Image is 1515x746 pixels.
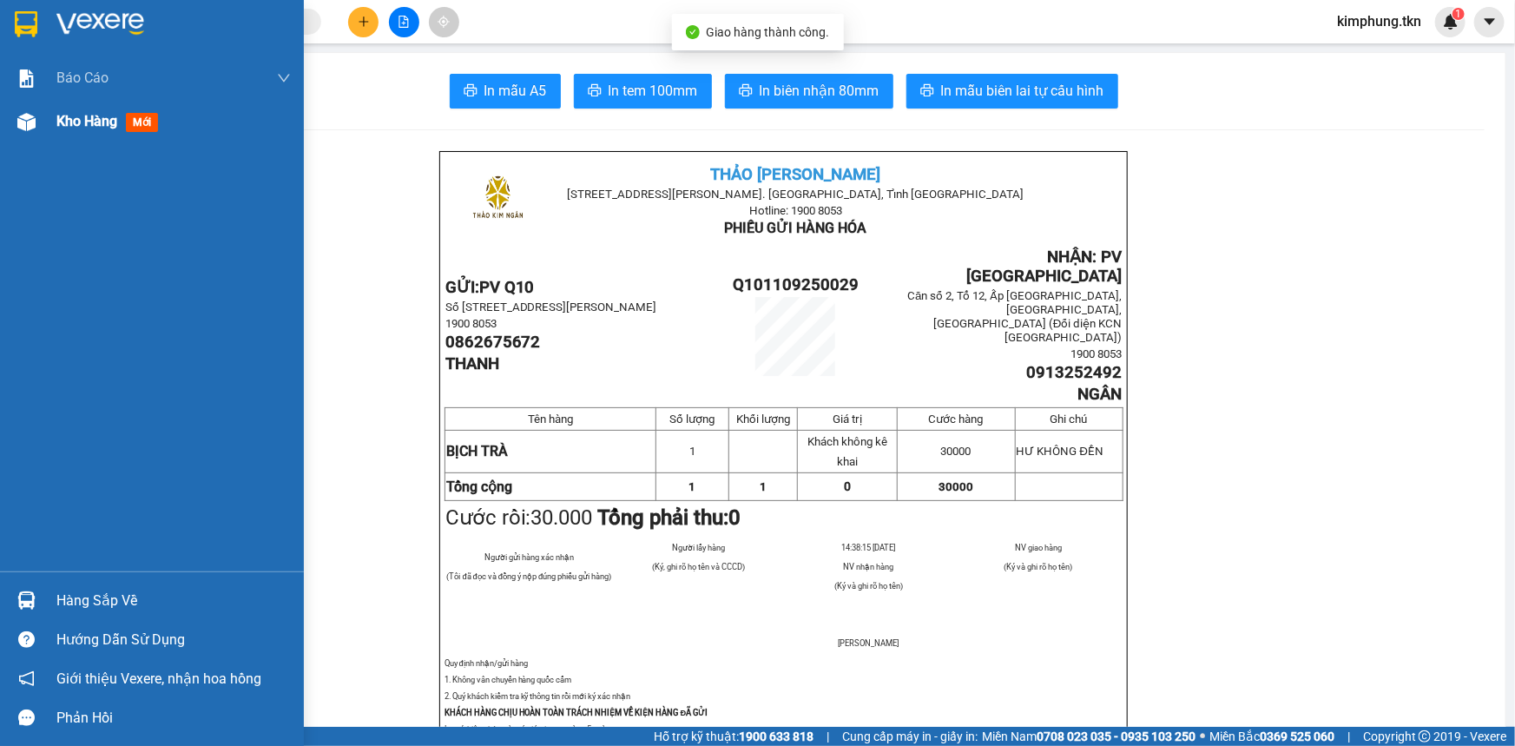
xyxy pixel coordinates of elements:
span: THẢO [PERSON_NAME] [711,165,881,184]
span: 1 [689,445,695,458]
span: Miền Nam [982,727,1196,746]
span: file-add [398,16,410,28]
span: (Ký, ghi rõ họ tên và CCCD) [652,562,745,571]
span: 1 [688,480,695,493]
span: 1. Không vân chuyển hàng quốc cấm [445,675,572,684]
button: printerIn biên nhận 80mm [725,74,893,109]
sup: 1 [1452,8,1465,20]
span: caret-down [1482,14,1498,30]
span: 1900 8053 [1071,347,1123,360]
span: NV giao hàng [1015,543,1062,552]
span: aim [438,16,450,28]
span: printer [588,83,602,100]
span: THANH [445,354,499,373]
button: aim [429,7,459,37]
span: 30.000 [531,505,593,530]
span: printer [920,83,934,100]
span: Giới thiệu Vexere, nhận hoa hồng [56,668,261,690]
strong: KHÁCH HÀNG CHỊU HOÀN TOÀN TRÁCH NHIỆM VỀ KIỆN HÀNG ĐÃ GỬI [445,708,708,717]
span: 30000 [939,480,973,493]
span: Cung cấp máy in - giấy in: [842,727,978,746]
span: 1 [760,480,767,493]
span: Giao hàng thành công. [707,25,830,39]
span: [PERSON_NAME] [838,638,899,648]
span: NV nhận hàng [843,562,893,571]
span: notification [18,670,35,687]
span: NHẬN: PV [GEOGRAPHIC_DATA] [967,248,1123,286]
span: Cước hàng [929,413,984,426]
span: check-circle [686,25,700,39]
strong: Tổng cộng [446,479,512,495]
button: file-add [389,7,419,37]
span: (Ký và ghi rõ họ tên) [834,581,903,591]
span: Báo cáo [56,67,109,89]
span: 14:38:15 [DATE] [841,543,895,552]
span: Người lấy hàng [672,543,725,552]
span: plus [358,16,370,28]
span: Kho hàng [56,113,117,129]
div: Hàng sắp về [56,588,291,614]
img: solution-icon [17,69,36,88]
span: printer [464,83,478,100]
span: Số [STREET_ADDRESS][PERSON_NAME] [445,300,657,314]
span: copyright [1419,730,1431,743]
span: 0 [844,479,851,493]
span: In tem 100mm [609,80,698,102]
img: logo-vxr [15,11,37,37]
strong: 1900 633 818 [739,729,813,743]
span: PV Q10 [479,278,535,297]
div: Hướng dẫn sử dụng [56,627,291,653]
span: 2. Quý khách kiểm tra kỹ thông tin rồi mới ký xác nhận [445,691,631,701]
span: Quy định nhận/gửi hàng [445,658,528,668]
span: Hỗ trợ kỹ thuật: [654,727,813,746]
button: plus [348,7,379,37]
span: Hotline: 1900 8053 [749,204,842,217]
span: | [1347,727,1350,746]
span: Căn số 2, Tổ 12, Ấp [GEOGRAPHIC_DATA], [GEOGRAPHIC_DATA], [GEOGRAPHIC_DATA] (Đối diện KCN [GEOG... [907,289,1122,344]
div: Phản hồi [56,705,291,731]
button: printerIn mẫu A5 [450,74,561,109]
span: 1900 8053 [445,317,497,330]
span: message [18,710,35,726]
img: warehouse-icon [17,591,36,610]
button: caret-down [1474,7,1505,37]
span: kimphung.tkn [1323,10,1435,32]
span: NGÂN [1078,385,1123,404]
span: 0 [729,505,741,530]
span: [STREET_ADDRESS][PERSON_NAME]. [GEOGRAPHIC_DATA], Tỉnh [GEOGRAPHIC_DATA] [568,188,1024,201]
span: 0913252492 [1027,363,1123,382]
span: Tên hàng [528,413,573,426]
span: Khách không kê khai [807,435,887,468]
span: (Tôi đã đọc và đồng ý nộp đúng phiếu gửi hàng) [447,571,612,581]
strong: 0708 023 035 - 0935 103 250 [1037,729,1196,743]
strong: Tổng phải thu: [598,505,741,530]
strong: GỬI: [445,278,535,297]
span: In biên nhận 80mm [760,80,879,102]
span: Khối lượng [736,413,790,426]
button: printerIn tem 100mm [574,74,712,109]
span: HƯ KHÔNG ĐỀN [1017,445,1104,458]
span: printer [739,83,753,100]
span: Cước rồi: [445,505,741,530]
span: Lưu ý: biên nhận này có giá trị trong vòng 5 ngày [445,724,610,734]
span: (Ký và ghi rõ họ tên) [1004,562,1072,571]
span: PHIẾU GỬI HÀNG HÓA [725,220,867,236]
span: down [277,71,291,85]
span: question-circle [18,631,35,648]
span: | [827,727,829,746]
span: mới [126,113,158,132]
span: Người gửi hàng xác nhận [484,552,574,562]
span: Ghi chú [1051,413,1088,426]
span: Giá trị [833,413,862,426]
span: ⚪️ [1200,733,1205,740]
span: 0862675672 [445,333,541,352]
span: Số lượng [669,413,715,426]
strong: 0369 525 060 [1260,729,1334,743]
span: In mẫu A5 [484,80,547,102]
span: BỊCH TRÀ [446,443,508,459]
img: logo [455,157,541,243]
span: Miền Bắc [1209,727,1334,746]
span: Q101109250029 [733,275,859,294]
span: 30000 [941,445,972,458]
span: In mẫu biên lai tự cấu hình [941,80,1104,102]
